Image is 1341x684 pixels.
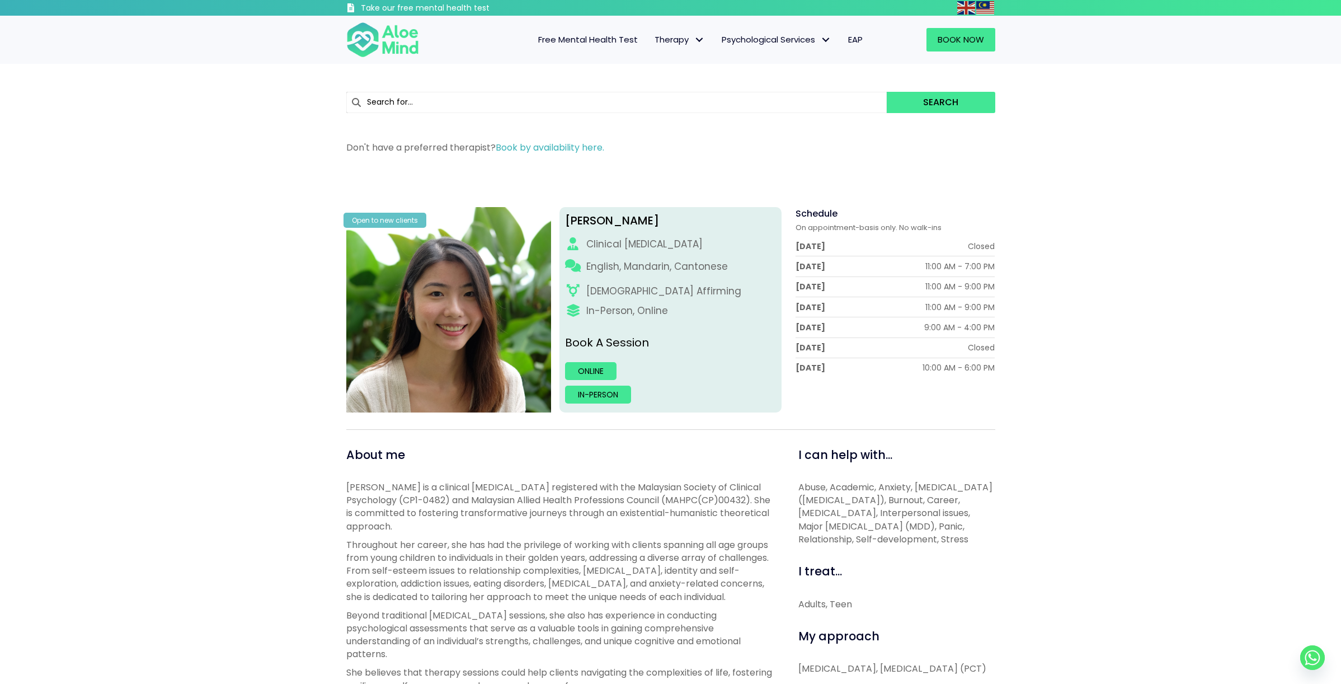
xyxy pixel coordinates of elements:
[925,281,995,292] div: 11:00 AM - 9:00 PM
[646,28,713,51] a: TherapyTherapy: submenu
[496,141,604,154] a: Book by availability here.
[957,1,975,15] img: en
[887,92,995,113] button: Search
[346,447,405,463] span: About me
[798,598,995,611] div: Adults, Teen
[957,1,976,14] a: English
[346,609,773,661] p: Beyond traditional [MEDICAL_DATA] sessions, she also has experience in conducting psychological a...
[968,342,995,353] div: Closed
[346,481,773,533] p: [PERSON_NAME] is a clinical [MEDICAL_DATA] registered with the Malaysian Society of Clinical Psyc...
[344,213,426,228] div: Open to new clients
[798,447,892,463] span: I can help with...
[798,563,842,579] span: I treat...
[586,260,728,274] p: English, Mandarin, Cantonese
[798,662,995,675] p: [MEDICAL_DATA], [MEDICAL_DATA] (PCT)
[565,386,631,404] a: In-person
[586,284,741,298] div: [DEMOGRAPHIC_DATA] Affirming
[346,3,549,16] a: Take our free mental health test
[538,34,638,45] span: Free Mental Health Test
[976,1,995,14] a: Malay
[586,304,668,318] div: In-Person, Online
[926,28,995,51] a: Book Now
[361,3,549,14] h3: Take our free mental health test
[722,34,831,45] span: Psychological Services
[565,362,617,380] a: Online
[346,207,552,413] img: Peggy Clin Psych
[925,302,995,313] div: 11:00 AM - 9:00 PM
[923,362,995,373] div: 10:00 AM - 6:00 PM
[655,34,705,45] span: Therapy
[796,302,825,313] div: [DATE]
[818,32,834,48] span: Psychological Services: submenu
[796,322,825,333] div: [DATE]
[796,222,942,233] span: On appointment-basis only. No walk-ins
[713,28,840,51] a: Psychological ServicesPsychological Services: submenu
[691,32,708,48] span: Therapy: submenu
[924,322,995,333] div: 9:00 AM - 4:00 PM
[586,237,703,251] div: Clinical [MEDICAL_DATA]
[796,281,825,292] div: [DATE]
[1300,645,1325,670] a: Whatsapp
[565,335,776,351] p: Book A Session
[530,28,646,51] a: Free Mental Health Test
[976,1,994,15] img: ms
[346,141,995,154] p: Don't have a preferred therapist?
[796,342,825,353] div: [DATE]
[796,207,837,220] span: Schedule
[796,261,825,272] div: [DATE]
[925,261,995,272] div: 11:00 AM - 7:00 PM
[840,28,871,51] a: EAP
[796,241,825,252] div: [DATE]
[434,28,871,51] nav: Menu
[565,213,776,229] div: [PERSON_NAME]
[346,92,887,113] input: Search for...
[798,481,992,546] span: Abuse, Academic, Anxiety, [MEDICAL_DATA] ([MEDICAL_DATA]), Burnout, Career, [MEDICAL_DATA], Inter...
[346,538,773,603] p: Throughout her career, she has had the privilege of working with clients spanning all age groups ...
[938,34,984,45] span: Book Now
[798,628,879,644] span: My approach
[968,241,995,252] div: Closed
[848,34,863,45] span: EAP
[796,362,825,373] div: [DATE]
[346,21,419,58] img: Aloe mind Logo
